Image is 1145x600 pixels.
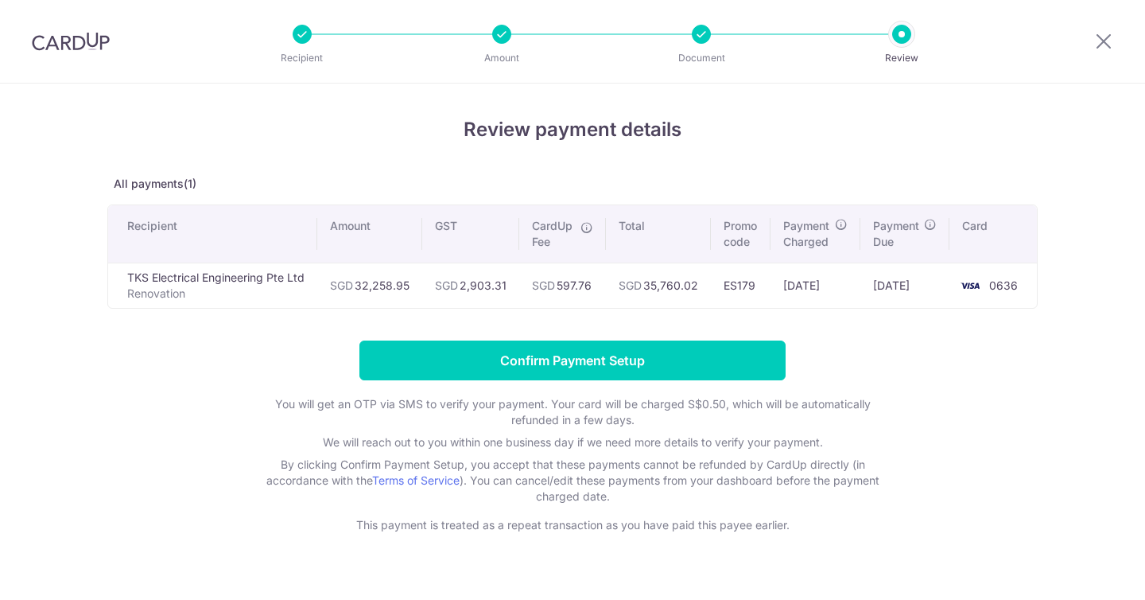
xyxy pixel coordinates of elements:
[435,279,458,292] span: SGD
[783,218,830,250] span: Payment Charged
[422,263,519,308] td: 2,903.31
[711,205,770,263] th: Promo code
[254,457,891,505] p: By clicking Confirm Payment Setup, you accept that these payments cannot be refunded by CardUp di...
[989,279,1018,292] span: 0636
[606,263,711,308] td: 35,760.02
[254,434,891,450] p: We will reach out to you within one business day if we need more details to verify your payment.
[422,205,519,263] th: GST
[359,341,786,380] input: Confirm Payment Setup
[711,263,770,308] td: ES179
[443,50,561,66] p: Amount
[954,276,986,295] img: <span class="translation_missing" title="translation missing: en.account_steps.new_confirm_form.b...
[107,115,1038,144] h4: Review payment details
[32,32,110,51] img: CardUp
[372,473,460,487] a: Terms of Service
[108,263,317,308] td: TKS Electrical Engineering Pte Ltd
[519,263,606,308] td: 597.76
[532,218,572,250] span: CardUp Fee
[949,205,1037,263] th: Card
[642,50,760,66] p: Document
[108,205,317,263] th: Recipient
[317,263,422,308] td: 32,258.95
[243,50,361,66] p: Recipient
[127,286,305,302] p: Renovation
[532,279,555,292] span: SGD
[770,263,860,308] td: [DATE]
[873,218,919,250] span: Payment Due
[619,279,642,292] span: SGD
[254,517,891,533] p: This payment is treated as a repeat transaction as you have paid this payee earlier.
[317,205,422,263] th: Amount
[606,205,711,263] th: Total
[107,176,1038,192] p: All payments(1)
[330,279,353,292] span: SGD
[254,396,891,428] p: You will get an OTP via SMS to verify your payment. Your card will be charged S$0.50, which will ...
[860,263,949,308] td: [DATE]
[843,50,961,66] p: Review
